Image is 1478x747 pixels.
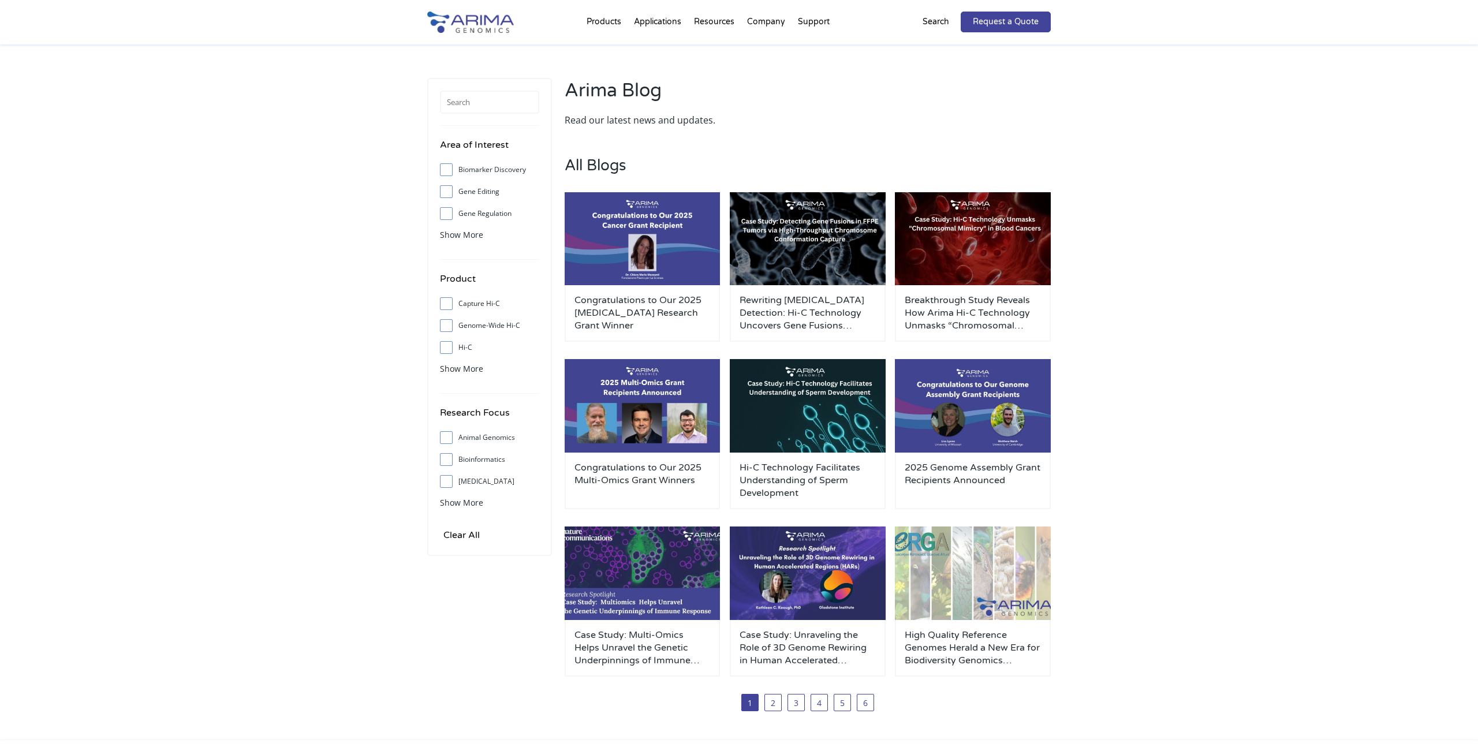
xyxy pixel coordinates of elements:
label: [MEDICAL_DATA] [440,473,539,490]
a: 4 [811,694,828,711]
a: 5 [834,694,851,711]
h4: Product [440,271,539,295]
img: Arima-Blog-Post-Banner-2-500x300.jpg [565,526,721,620]
img: Arima-Genomics-logo [427,12,514,33]
h3: All Blogs [565,156,1051,192]
span: Show More [440,229,483,240]
label: Biomarker Discovery [440,161,539,178]
p: Read our latest news and updates. [565,113,802,128]
img: 2025-multi-omics-grant-winners-500x300.jpg [565,359,721,453]
img: Arima-March-Blog-Post-Banner-500x300.jpg [730,359,886,453]
a: 2 [764,694,782,711]
p: Search [923,14,949,29]
input: Clear All [440,527,483,543]
img: Arima-Blog-Post-Banner-500x300.jpg [730,526,886,620]
a: Breakthrough Study Reveals How Arima Hi-C Technology Unmasks “Chromosomal Mimicry” in Blood Cancers [905,294,1041,332]
label: Gene Regulation [440,205,539,222]
img: genome-assembly-grant-2025-500x300.png [565,192,721,286]
h2: Arima Blog [565,78,802,113]
label: Bioinformatics [440,451,539,468]
input: Search [440,91,539,114]
a: Request a Quote [961,12,1051,32]
a: 3 [787,694,805,711]
a: 2025 Genome Assembly Grant Recipients Announced [905,461,1041,499]
a: High Quality Reference Genomes Herald a New Era for Biodiversity Genomics Research in [GEOGRAPHIC... [905,629,1041,667]
a: Rewriting [MEDICAL_DATA] Detection: Hi-C Technology Uncovers Gene Fusions Missed by Standard Methods [740,294,876,332]
a: 6 [857,694,874,711]
a: Congratulations to Our 2025 Multi-Omics Grant Winners [574,461,711,499]
img: Arima-March-Blog-Post-Banner-1-500x300.jpg [895,192,1051,286]
a: Case Study: Unraveling the Role of 3D Genome Rewiring in Human Accelerated Regions (HARs) [740,629,876,667]
span: Show More [440,497,483,508]
label: Gene Editing [440,183,539,200]
span: 1 [741,694,759,711]
a: Hi-C Technology Facilitates Understanding of Sperm Development [740,461,876,499]
label: Hi-C [440,339,539,356]
span: Show More [440,363,483,374]
label: Capture Hi-C [440,295,539,312]
img: Blog-Post-Heading-Genome-Assembly-500x300.jpg [895,526,1051,620]
img: genome-assembly-grant-2025-1-500x300.jpg [895,359,1051,453]
h4: Area of Interest [440,137,539,161]
label: Genome-Wide Hi-C [440,317,539,334]
h4: Research Focus [440,405,539,429]
label: Animal Genomics [440,429,539,446]
a: Congratulations to Our 2025 [MEDICAL_DATA] Research Grant Winner [574,294,711,332]
a: Case Study: Multi-Omics Helps Unravel the Genetic Underpinnings of Immune Response [574,629,711,667]
img: Arima-March-Blog-Post-Banner-2-500x300.jpg [730,192,886,286]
